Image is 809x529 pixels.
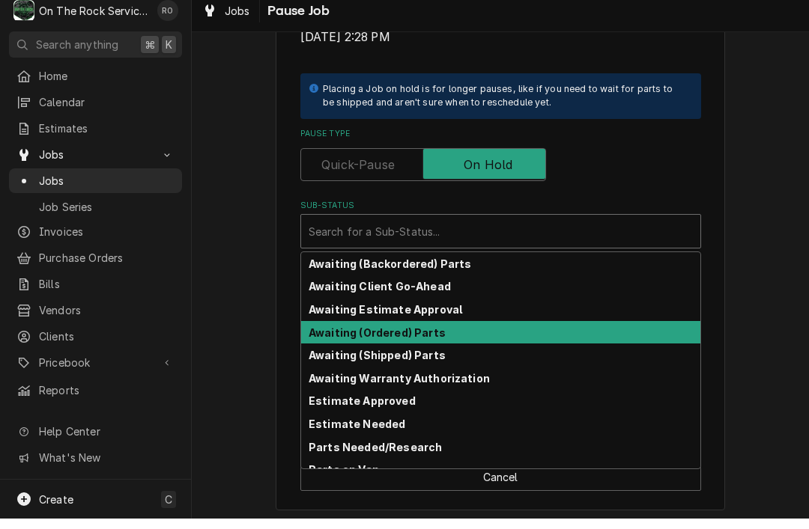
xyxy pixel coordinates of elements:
[309,405,416,418] strong: Estimate Approved
[9,282,182,307] a: Bills
[39,105,175,120] span: Calendar
[323,93,686,120] div: Placing a Job on hold is for longer pauses, like if you need to wait for parts to be shipped and ...
[309,314,462,326] strong: Awaiting Estimate Approval
[9,126,182,151] a: Estimates
[39,365,152,381] span: Pricebook
[9,256,182,281] a: Purchase Orders
[39,260,175,276] span: Purchase Orders
[309,268,471,281] strong: Awaiting (Backordered) Parts
[309,474,379,486] strong: Parts on Van
[9,100,182,125] a: Calendar
[9,42,182,68] button: Search anything⌘K
[9,388,182,413] a: Reports
[39,460,173,476] span: What's New
[39,313,175,328] span: Vendors
[165,502,172,518] span: C
[9,361,182,385] a: Go to Pricebook
[157,10,178,31] div: RO
[9,230,182,254] a: Invoices
[9,429,182,454] a: Go to Help Center
[166,47,172,63] span: K
[39,393,175,409] span: Reports
[13,10,34,31] div: On The Rock Services's Avatar
[9,334,182,359] a: Clients
[39,157,152,173] span: Jobs
[9,308,182,333] a: Vendors
[300,210,701,222] label: Sub-Status
[309,382,490,395] strong: Awaiting Warranty Authorization
[9,179,182,204] a: Jobs
[39,434,173,450] span: Help Center
[157,10,178,31] div: Rich Ortega's Avatar
[9,456,182,480] a: Go to What's New
[300,138,701,150] label: Pause Type
[300,210,701,259] div: Sub-Status
[300,474,701,501] button: Cancel
[9,74,182,99] a: Home
[309,428,405,441] strong: Estimate Needed
[9,153,182,177] a: Go to Jobs
[309,337,446,349] strong: Awaiting (Ordered) Parts
[309,451,442,464] strong: Parts Needed/Research
[145,47,155,63] span: ⌘
[39,183,175,199] span: Jobs
[39,234,175,250] span: Invoices
[309,359,446,372] strong: Awaiting (Shipped) Parts
[300,40,390,55] span: [DATE] 2:28 PM
[263,11,330,31] span: Pause Job
[300,463,701,501] div: Button Group Row
[300,138,701,192] div: Pause Type
[309,290,451,303] strong: Awaiting Client Go-Ahead
[36,47,118,63] span: Search anything
[39,287,175,302] span: Bills
[225,13,250,29] span: Jobs
[39,13,149,29] div: On The Rock Services
[39,79,175,94] span: Home
[13,10,34,31] div: O
[39,339,175,355] span: Clients
[300,39,701,57] span: Last Started/Resumed On
[9,205,182,230] a: Job Series
[39,131,175,147] span: Estimates
[39,210,175,225] span: Job Series
[39,504,73,516] span: Create
[196,9,256,34] a: Jobs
